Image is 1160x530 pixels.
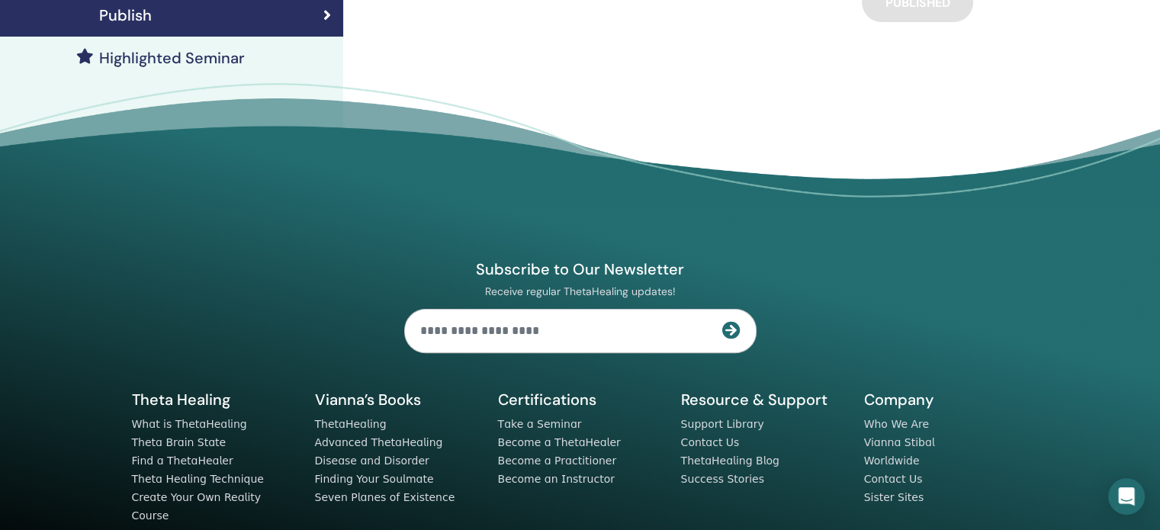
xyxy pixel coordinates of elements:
[864,390,1029,410] h5: Company
[498,473,615,485] a: Become an Instructor
[681,390,846,410] h5: Resource & Support
[315,436,443,448] a: Advanced ThetaHealing
[132,390,297,410] h5: Theta Healing
[864,418,929,430] a: Who We Are
[864,455,920,467] a: Worldwide
[132,473,264,485] a: Theta Healing Technique
[498,436,621,448] a: Become a ThetaHealer
[315,390,480,410] h5: Vianna’s Books
[315,418,387,430] a: ThetaHealing
[681,455,779,467] a: ThetaHealing Blog
[864,491,924,503] a: Sister Sites
[498,390,663,410] h5: Certifications
[681,436,740,448] a: Contact Us
[315,455,429,467] a: Disease and Disorder
[498,418,582,430] a: Take a Seminar
[681,473,764,485] a: Success Stories
[132,491,262,522] a: Create Your Own Reality Course
[132,436,227,448] a: Theta Brain State
[132,455,233,467] a: Find a ThetaHealer
[99,49,245,67] h4: Highlighted Seminar
[99,6,152,24] h4: Publish
[864,473,923,485] a: Contact Us
[681,418,764,430] a: Support Library
[132,418,247,430] a: What is ThetaHealing
[404,259,757,279] h4: Subscribe to Our Newsletter
[864,436,935,448] a: Vianna Stibal
[498,455,617,467] a: Become a Practitioner
[315,473,434,485] a: Finding Your Soulmate
[404,284,757,298] p: Receive regular ThetaHealing updates!
[1108,478,1145,515] div: Open Intercom Messenger
[315,491,455,503] a: Seven Planes of Existence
